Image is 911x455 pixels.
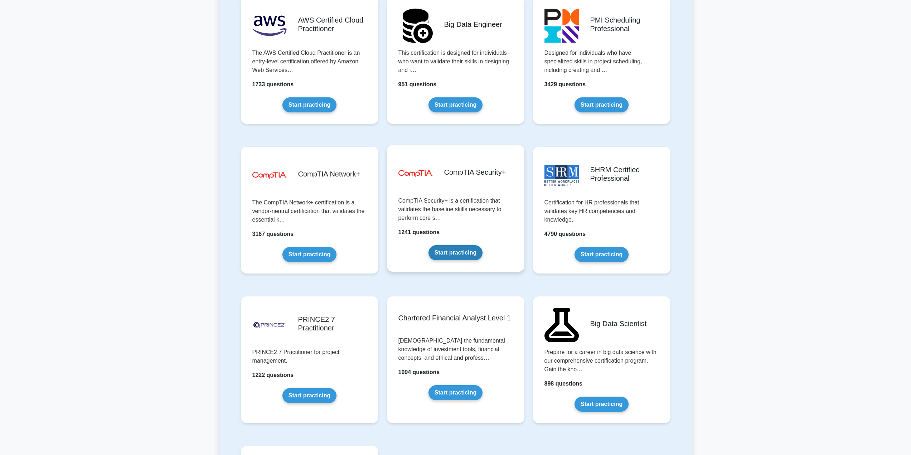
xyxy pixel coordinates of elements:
a: Start practicing [282,388,336,403]
a: Start practicing [428,97,483,112]
a: Start practicing [428,245,483,260]
a: Start practicing [575,97,629,112]
a: Start practicing [575,397,629,412]
a: Start practicing [282,247,336,262]
a: Start practicing [282,97,336,112]
a: Start practicing [575,247,629,262]
a: Start practicing [428,385,483,400]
